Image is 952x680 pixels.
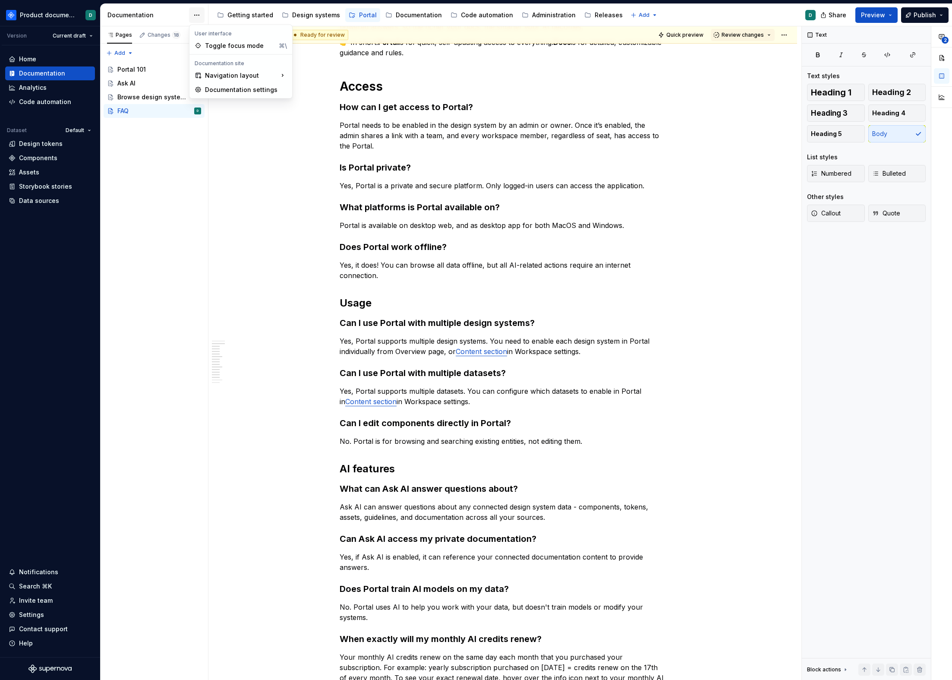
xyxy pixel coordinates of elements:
div: Documentation site [191,60,290,67]
div: Documentation settings [205,85,287,94]
div: Toggle focus mode [205,41,275,50]
div: User interface [191,30,290,37]
div: ⌘\ [279,41,287,50]
div: Navigation layout [191,69,290,82]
